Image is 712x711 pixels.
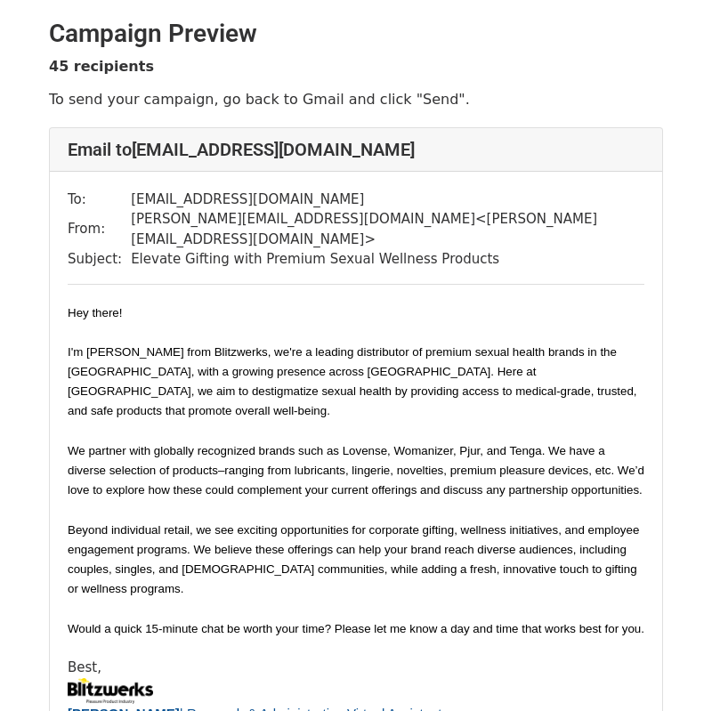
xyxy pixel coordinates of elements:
td: [EMAIL_ADDRESS][DOMAIN_NAME] [131,190,644,210]
span: Would a quick 15-minute chat be worth your time? Please let me know a day and time that works bes... [68,622,644,635]
p: To send your campaign, go back to Gmail and click "Send". [49,90,663,109]
span: Beyond individual retail, we see exciting opportunities for corporate gifting, wellness initiativ... [68,523,643,595]
td: From: [68,209,131,249]
span: Hey there! [68,306,123,319]
td: To: [68,190,131,210]
h4: Email to [EMAIL_ADDRESS][DOMAIN_NAME] [68,139,644,160]
strong: 45 recipients [49,58,154,75]
td: Subject: [68,249,131,270]
span: We partner with globally recognized brands such as Lovense, Womanizer, Pjur, and Tenga. We have a... [68,444,648,497]
span: I'm [PERSON_NAME] from Blitzwerks, we're a leading distributor of premium sexual health brands in... [68,345,640,417]
h2: Campaign Preview [49,19,663,49]
td: Elevate Gifting with Premium Sexual Wellness Products [131,249,644,270]
img: AIorK4zfPbNXbKLp5SE3WPVcF6U_h7uP5dCoYcLp35H3w3-ZREBV1d1b9rHYLZhR5dSB8MR4sZL0yAyZ3l4S [68,678,153,704]
td: [PERSON_NAME][EMAIL_ADDRESS][DOMAIN_NAME] < [PERSON_NAME][EMAIL_ADDRESS][DOMAIN_NAME] > [131,209,644,249]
